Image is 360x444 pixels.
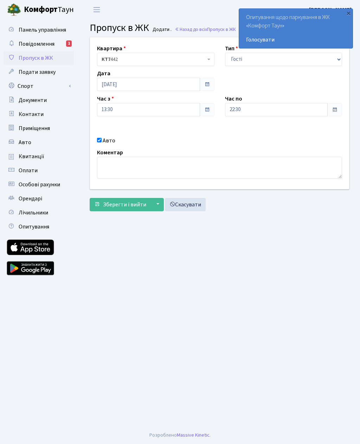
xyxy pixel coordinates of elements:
[149,431,211,439] div: Розроблено .
[19,110,44,118] span: Контакти
[19,223,49,231] span: Опитування
[103,201,146,208] span: Зберегти і вийти
[24,4,74,16] span: Таун
[102,56,206,63] span: <b>КТ7</b>&nbsp;&nbsp;&nbsp;442
[165,198,206,211] a: Скасувати
[19,68,56,76] span: Подати заявку
[4,206,74,220] a: Лічильники
[90,198,151,211] button: Зберегти і вийти
[4,163,74,178] a: Оплати
[19,40,54,48] span: Повідомлення
[19,195,42,202] span: Орендарі
[239,9,353,48] div: Опитування щодо паркування в ЖК «Комфорт Таун»
[175,26,236,33] a: Назад до всіхПропуск в ЖК
[309,6,352,14] a: [PERSON_NAME]
[4,107,74,121] a: Контакти
[7,3,21,17] img: logo.png
[207,26,236,33] span: Пропуск в ЖК
[225,44,238,53] label: Тип
[19,54,53,62] span: Пропуск в ЖК
[97,53,214,66] span: <b>КТ7</b>&nbsp;&nbsp;&nbsp;442
[24,4,58,15] b: Комфорт
[88,4,105,15] button: Переключити навігацію
[19,209,48,217] span: Лічильники
[66,40,72,47] div: 1
[97,148,123,157] label: Коментар
[345,9,352,17] div: ×
[19,139,31,146] span: Авто
[4,37,74,51] a: Повідомлення1
[177,431,210,439] a: Massive Kinetic
[19,167,38,174] span: Оплати
[97,44,126,53] label: Квартира
[90,21,149,35] span: Пропуск в ЖК
[97,95,114,103] label: Час з
[4,93,74,107] a: Документи
[19,124,50,132] span: Приміщення
[102,56,110,63] b: КТ7
[19,181,60,188] span: Особові рахунки
[4,79,74,93] a: Спорт
[4,51,74,65] a: Пропуск в ЖК
[246,36,346,44] a: Голосувати
[151,27,172,33] small: Додати .
[4,121,74,135] a: Приміщення
[103,136,115,145] label: Авто
[4,135,74,149] a: Авто
[225,95,242,103] label: Час по
[19,96,47,104] span: Документи
[4,149,74,163] a: Квитанції
[4,220,74,234] a: Опитування
[4,178,74,192] a: Особові рахунки
[4,23,74,37] a: Панель управління
[19,153,44,160] span: Квитанції
[4,65,74,79] a: Подати заявку
[4,192,74,206] a: Орендарі
[97,69,110,78] label: Дата
[19,26,66,34] span: Панель управління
